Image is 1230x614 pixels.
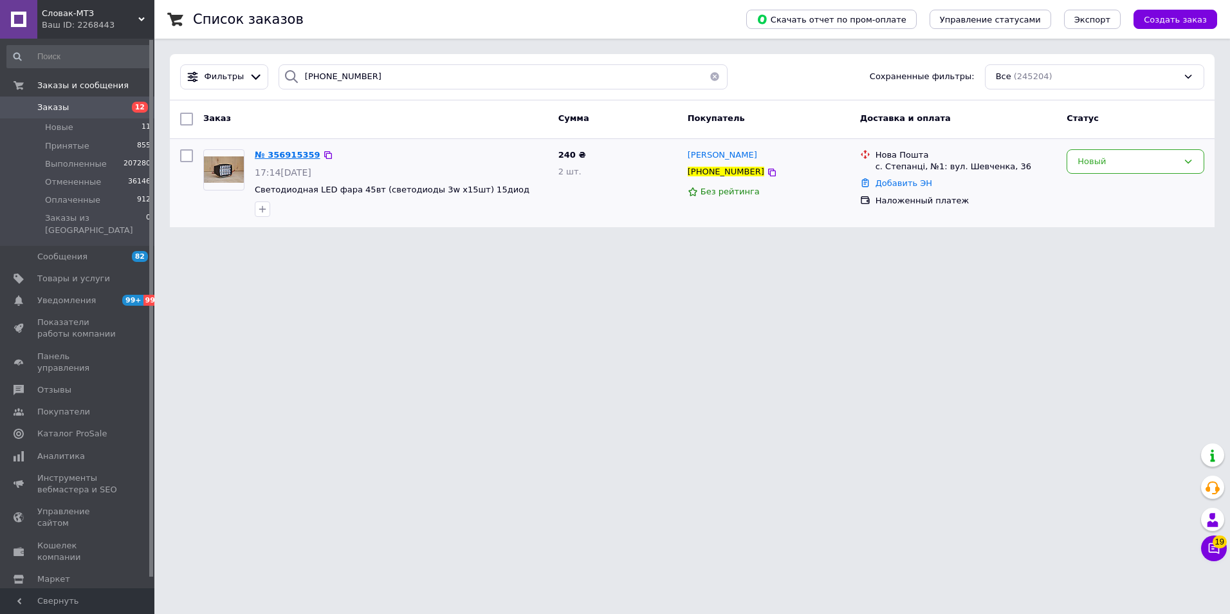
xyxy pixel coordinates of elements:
[37,506,119,529] span: Управление сайтом
[688,150,757,160] span: [PERSON_NAME]
[37,540,119,563] span: Кошелек компании
[193,12,304,27] h1: Список заказов
[37,573,70,585] span: Маркет
[688,167,764,176] span: [PHONE_NUMBER]
[203,149,244,191] a: Фото товару
[1213,535,1227,548] span: 19
[255,150,320,160] a: № 356915359
[701,187,760,196] span: Без рейтинга
[45,122,73,133] span: Новые
[137,140,151,152] span: 855
[702,64,728,89] button: Очистить
[860,113,951,123] span: Доставка и оплата
[42,19,154,31] div: Ваш ID: 2268443
[1014,71,1052,81] span: (245204)
[688,113,745,123] span: Покупатель
[37,80,129,91] span: Заказы и сообщения
[37,102,69,113] span: Заказы
[876,178,932,188] a: Добавить ЭН
[37,406,90,418] span: Покупатели
[1134,10,1217,29] button: Создать заказ
[37,273,110,284] span: Товары и услуги
[45,176,101,188] span: Отмененные
[37,428,107,440] span: Каталог ProSale
[940,15,1041,24] span: Управление статусами
[996,71,1011,83] span: Все
[558,167,582,176] span: 2 шт.
[142,122,151,133] span: 11
[6,45,152,68] input: Поиск
[137,194,151,206] span: 912
[45,194,100,206] span: Оплаченные
[204,156,244,183] img: Фото товару
[1074,15,1110,24] span: Экспорт
[132,251,148,262] span: 82
[45,212,146,236] span: Заказы из [GEOGRAPHIC_DATA]
[558,150,586,160] span: 240 ₴
[124,158,151,170] span: 207280
[122,295,143,306] span: 99+
[45,140,89,152] span: Принятые
[1067,113,1099,123] span: Статус
[876,149,1057,161] div: Нова Пошта
[870,71,975,83] span: Сохраненные фильтры:
[255,167,311,178] span: 17:14[DATE]
[1064,10,1121,29] button: Экспорт
[255,185,529,194] a: Светодиодная LED фара 45вт (светодиоды 3w x15шт) 15диод
[876,161,1057,172] div: с. Степанці, №1: вул. Шевченка, 36
[1121,14,1217,24] a: Создать заказ
[128,176,151,188] span: 36146
[37,317,119,340] span: Показатели работы компании
[279,64,728,89] input: Поиск по номеру заказа, ФИО покупателя, номеру телефона, Email, номеру накладной
[146,212,151,236] span: 0
[1078,155,1178,169] div: Новый
[143,295,165,306] span: 99+
[876,195,1057,207] div: Наложенный платеж
[746,10,917,29] button: Скачать отчет по пром-оплате
[558,113,589,123] span: Сумма
[688,149,757,162] a: [PERSON_NAME]
[37,384,71,396] span: Отзывы
[37,351,119,374] span: Панель управления
[37,251,87,263] span: Сообщения
[203,113,231,123] span: Заказ
[1201,535,1227,561] button: Чат с покупателем19
[930,10,1051,29] button: Управление статусами
[42,8,138,19] span: Словак-МТЗ
[37,451,85,462] span: Аналитика
[45,158,107,170] span: Выполненные
[1144,15,1207,24] span: Создать заказ
[757,14,906,25] span: Скачать отчет по пром-оплате
[205,71,244,83] span: Фильтры
[37,472,119,496] span: Инструменты вебмастера и SEO
[132,102,148,113] span: 12
[37,295,96,306] span: Уведомления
